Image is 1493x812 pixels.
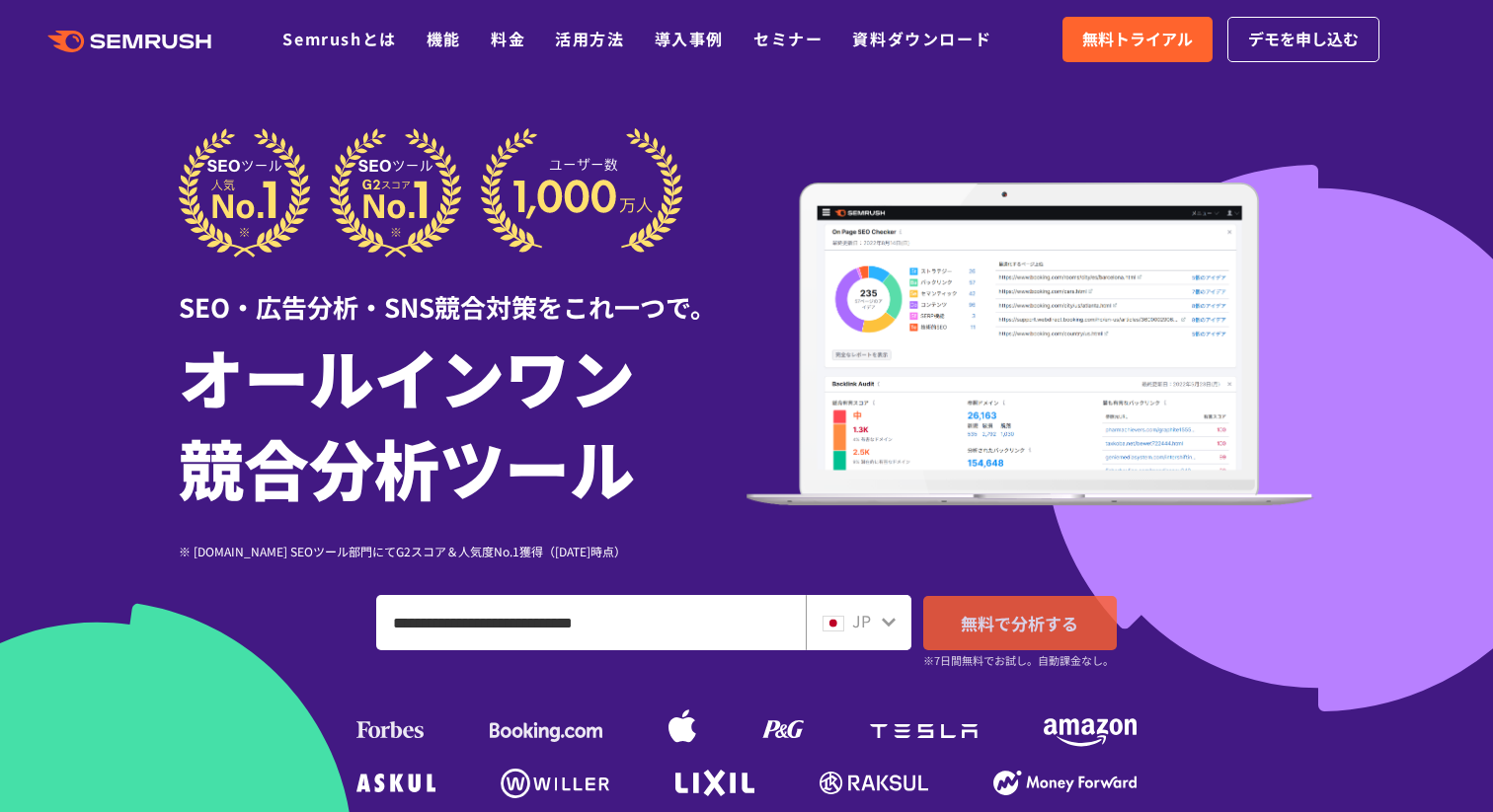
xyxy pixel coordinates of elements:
[961,611,1078,635] span: 無料で分析する
[1248,27,1359,52] span: デモを申し込む
[1082,27,1193,52] span: 無料トライアル
[491,27,525,50] a: 料金
[753,27,823,50] a: セミナー
[179,258,746,326] div: SEO・広告分析・SNS競合対策をこれ一つで。
[427,27,461,50] a: 機能
[555,27,624,50] a: 活用方法
[179,331,746,512] h1: オールインワン 競合分析ツール
[923,651,1114,670] small: ※7日間無料でお試し。自動課金なし。
[1227,17,1379,62] a: デモを申し込む
[852,609,871,632] span: JP
[923,596,1117,650] a: 無料で分析する
[852,27,991,50] a: 資料ダウンロード
[655,27,724,50] a: 導入事例
[179,542,746,560] div: ※ [DOMAIN_NAME] SEOツール部門にてG2スコア＆人気度No.1獲得（[DATE]時点）
[282,27,396,50] a: Semrushとは
[1062,17,1213,62] a: 無料トライアル
[377,596,805,649] input: ドメイン、キーワードまたはURLを入力してください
